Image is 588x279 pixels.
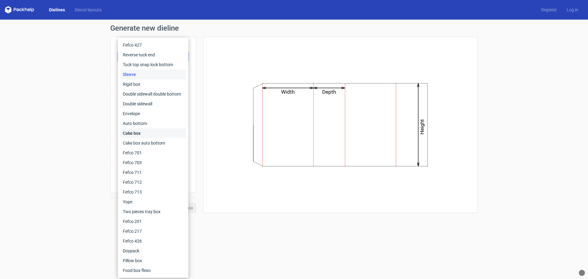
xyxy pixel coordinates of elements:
div: Fefco 427 [120,40,186,50]
div: Fefco 712 [120,177,186,187]
div: Yope [120,197,186,207]
div: Fefco 701 [120,148,186,158]
div: Two pieces tray box [120,207,186,217]
div: Auto bottom [120,119,186,128]
div: What Font? [579,270,585,276]
h1: Generate new dieline [110,25,478,32]
div: Fefco 703 [120,158,186,168]
a: Log in [562,7,583,13]
div: Food box flexo [120,266,186,275]
div: Double sidewall double bottom [120,89,186,99]
div: Cake box [120,128,186,138]
div: Pillow box [120,256,186,266]
div: Reverse tuck end [120,50,186,60]
a: Diecut layouts [70,7,107,13]
div: Fefco 713 [120,187,186,197]
text: Width [281,89,295,95]
div: Double sidewall [120,99,186,109]
text: Height [419,119,425,134]
a: Dielines [44,7,70,13]
text: Depth [322,89,336,95]
div: Fefco 201 [120,217,186,226]
div: Fefco 217 [120,226,186,236]
div: Rigid box [120,79,186,89]
div: Sleeve [120,70,186,79]
div: Fefco 711 [120,168,186,177]
div: Fefco 426 [120,236,186,246]
div: Doypack [120,246,186,256]
div: Cake box auto bottom [120,138,186,148]
div: Tuck top snap lock bottom [120,60,186,70]
div: Envelope [120,109,186,119]
a: Register [536,7,562,13]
